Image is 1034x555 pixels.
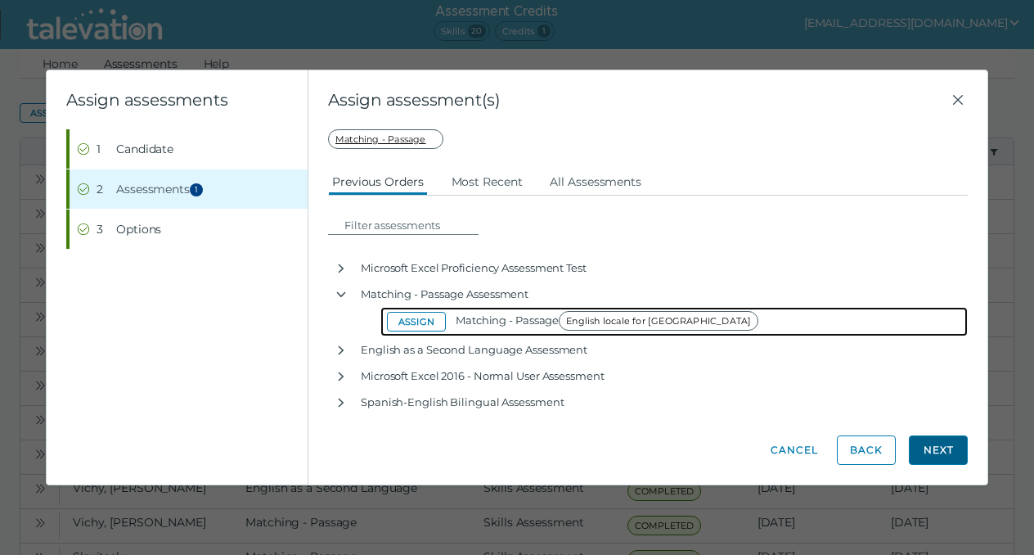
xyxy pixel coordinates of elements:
[70,169,308,209] button: Completed
[338,215,479,235] input: Filter assessments
[546,166,645,196] button: All Assessments
[765,435,824,465] button: Cancel
[559,311,758,331] span: English locale for [GEOGRAPHIC_DATA]
[97,181,110,197] div: 2
[116,181,208,197] span: Assessments
[77,223,90,236] cds-icon: Completed
[77,183,90,196] cds-icon: Completed
[66,90,227,110] clr-wizard-title: Assign assessments
[66,129,308,249] nav: Wizard steps
[456,314,763,327] span: Matching - Passage
[948,90,968,110] button: Close
[97,221,110,237] div: 3
[116,221,161,237] span: Options
[909,435,968,465] button: Next
[354,255,968,281] div: Microsoft Excel Proficiency Assessment Test
[354,389,968,415] div: Spanish-English Bilingual Assessment
[354,281,968,307] div: Matching - Passage Assessment
[354,336,968,363] div: English as a Second Language Assessment
[354,363,968,389] div: Microsoft Excel 2016 - Normal User Assessment
[116,141,173,157] span: Candidate
[447,166,527,196] button: Most Recent
[190,183,203,196] span: 1
[70,129,308,169] button: Completed
[837,435,896,465] button: Back
[328,90,948,110] span: Assign assessment(s)
[328,129,443,149] span: Matching - Passage
[77,142,90,156] cds-icon: Completed
[328,166,428,196] button: Previous Orders
[387,312,446,332] button: Assign
[70,210,308,249] button: Completed
[97,141,110,157] div: 1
